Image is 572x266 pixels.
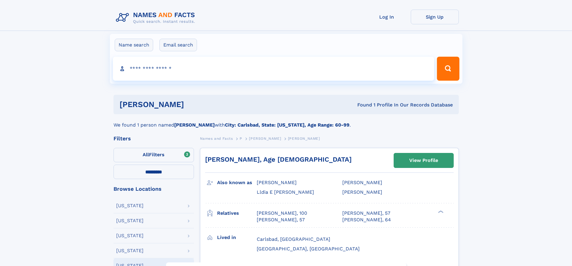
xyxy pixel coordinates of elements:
a: View Profile [394,153,453,168]
div: View Profile [409,154,438,167]
h1: [PERSON_NAME] [120,101,271,108]
a: [PERSON_NAME], 57 [342,210,390,217]
a: Sign Up [411,10,459,24]
div: [US_STATE] [116,233,144,238]
span: P [240,136,242,141]
label: Filters [113,148,194,162]
span: [GEOGRAPHIC_DATA], [GEOGRAPHIC_DATA] [257,246,360,252]
span: Lldia E [PERSON_NAME] [257,189,314,195]
div: [US_STATE] [116,248,144,253]
div: We found 1 person named with . [113,114,459,129]
label: Email search [159,39,197,51]
a: Names and Facts [200,135,233,142]
div: Found 1 Profile In Our Records Database [271,102,453,108]
div: Filters [113,136,194,141]
a: [PERSON_NAME] [249,135,281,142]
div: Browse Locations [113,186,194,192]
span: [PERSON_NAME] [288,136,320,141]
div: ❯ [437,210,444,214]
b: [PERSON_NAME] [174,122,215,128]
button: Search Button [437,57,459,81]
span: [PERSON_NAME] [342,189,382,195]
a: P [240,135,242,142]
h3: Also known as [217,178,257,188]
span: [PERSON_NAME] [249,136,281,141]
label: Name search [115,39,153,51]
a: [PERSON_NAME], 64 [342,217,391,223]
input: search input [113,57,434,81]
span: [PERSON_NAME] [342,180,382,185]
span: [PERSON_NAME] [257,180,297,185]
span: All [143,152,149,157]
a: Log In [363,10,411,24]
a: [PERSON_NAME], 100 [257,210,307,217]
a: [PERSON_NAME], Age [DEMOGRAPHIC_DATA] [205,156,352,163]
h3: Relatives [217,208,257,218]
a: [PERSON_NAME], 57 [257,217,305,223]
div: [US_STATE] [116,203,144,208]
span: Carlsbad, [GEOGRAPHIC_DATA] [257,236,330,242]
img: Logo Names and Facts [113,10,200,26]
b: City: Carlsbad, State: [US_STATE], Age Range: 60-99 [225,122,350,128]
h3: Lived in [217,232,257,243]
div: [US_STATE] [116,218,144,223]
